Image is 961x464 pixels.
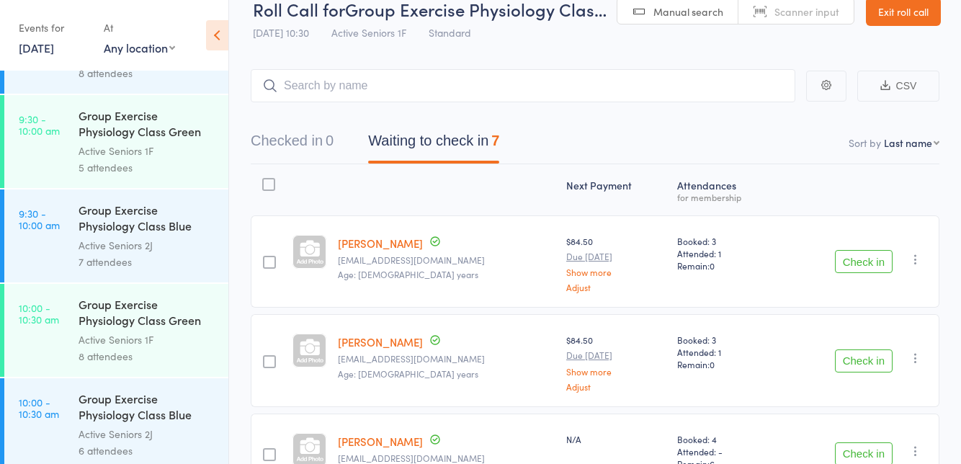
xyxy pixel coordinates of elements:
[338,334,423,349] a: [PERSON_NAME]
[566,382,666,391] a: Adjust
[566,282,666,292] a: Adjust
[884,135,932,150] div: Last name
[849,135,881,150] label: Sort by
[4,284,228,377] a: 10:00 -10:30 amGroup Exercise Physiology Class Green RoomActive Seniors 1F8 attendees
[19,208,60,231] time: 9:30 - 10:00 am
[338,236,423,251] a: [PERSON_NAME]
[338,255,555,265] small: suecripwell01@gmail.com
[368,125,499,164] button: Waiting to check in7
[653,4,723,19] span: Manual search
[566,251,666,262] small: Due [DATE]
[251,69,795,102] input: Search by name
[338,367,478,380] span: Age: [DEMOGRAPHIC_DATA] years
[338,434,423,449] a: [PERSON_NAME]
[19,396,59,419] time: 10:00 - 10:30 am
[79,348,216,365] div: 8 attendees
[79,65,216,81] div: 8 attendees
[79,237,216,254] div: Active Seniors 2J
[835,250,893,273] button: Check in
[19,302,59,325] time: 10:00 - 10:30 am
[677,192,774,202] div: for membership
[677,433,774,445] span: Booked: 4
[566,267,666,277] a: Show more
[491,133,499,148] div: 7
[79,143,216,159] div: Active Seniors 1F
[835,349,893,372] button: Check in
[79,107,216,143] div: Group Exercise Physiology Class Green Room
[79,159,216,176] div: 5 attendees
[677,235,774,247] span: Booked: 3
[566,433,666,445] div: N/A
[79,202,216,237] div: Group Exercise Physiology Class Blue Room
[857,71,939,102] button: CSV
[79,426,216,442] div: Active Seniors 2J
[19,40,54,55] a: [DATE]
[560,171,671,209] div: Next Payment
[566,367,666,376] a: Show more
[677,445,774,458] span: Attended: -
[566,350,666,360] small: Due [DATE]
[338,354,555,364] small: abw655@gmail.com
[710,259,715,272] span: 0
[338,268,478,280] span: Age: [DEMOGRAPHIC_DATA] years
[4,95,228,188] a: 9:30 -10:00 amGroup Exercise Physiology Class Green RoomActive Seniors 1F5 attendees
[104,16,175,40] div: At
[710,358,715,370] span: 0
[4,189,228,282] a: 9:30 -10:00 amGroup Exercise Physiology Class Blue RoomActive Seniors 2J7 attendees
[79,442,216,459] div: 6 attendees
[79,391,216,426] div: Group Exercise Physiology Class Blue Room
[677,259,774,272] span: Remain:
[79,296,216,331] div: Group Exercise Physiology Class Green Room
[104,40,175,55] div: Any location
[671,171,780,209] div: Atten­dances
[79,331,216,348] div: Active Seniors 1F
[331,25,406,40] span: Active Seniors 1F
[326,133,334,148] div: 0
[253,25,309,40] span: [DATE] 10:30
[566,334,666,391] div: $84.50
[429,25,471,40] span: Standard
[19,16,89,40] div: Events for
[19,113,60,136] time: 9:30 - 10:00 am
[338,453,555,463] small: johnsjessup@yahoo.com.au
[677,334,774,346] span: Booked: 3
[566,235,666,292] div: $84.50
[677,358,774,370] span: Remain:
[79,254,216,270] div: 7 attendees
[251,125,334,164] button: Checked in0
[677,346,774,358] span: Attended: 1
[774,4,839,19] span: Scanner input
[677,247,774,259] span: Attended: 1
